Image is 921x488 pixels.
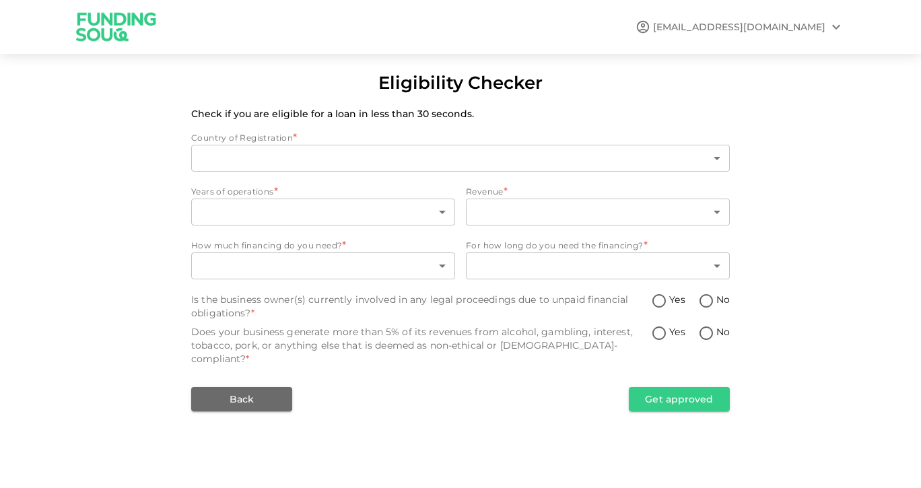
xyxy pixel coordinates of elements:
div: Is the business owner(s) currently involved in any legal proceedings due to unpaid financial obli... [191,293,651,320]
div: countryOfRegistration [191,145,730,172]
div: yearsOfOperations [191,199,455,225]
div: [EMAIL_ADDRESS][DOMAIN_NAME] [653,20,825,34]
span: Revenue [466,186,504,197]
button: Back [191,387,292,411]
p: Check if you are eligible for a loan in less than 30 seconds. [191,107,730,120]
div: Does your business generate more than 5% of its revenues from alcohol, gambling, interest, tobacc... [191,325,651,365]
span: How much financing do you need? [191,240,342,250]
span: Years of operations [191,186,274,197]
span: Yes [669,293,685,307]
span: Country of Registration [191,133,293,143]
div: Eligibility Checker [378,70,543,96]
div: revenue [466,199,730,225]
span: For how long do you need the financing? [466,240,644,250]
div: howLongFinancing [466,252,730,279]
span: No [716,293,730,307]
div: howMuchAmountNeeded [191,252,455,279]
span: No [716,325,730,339]
span: Yes [669,325,685,339]
button: Get approved [629,387,730,411]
